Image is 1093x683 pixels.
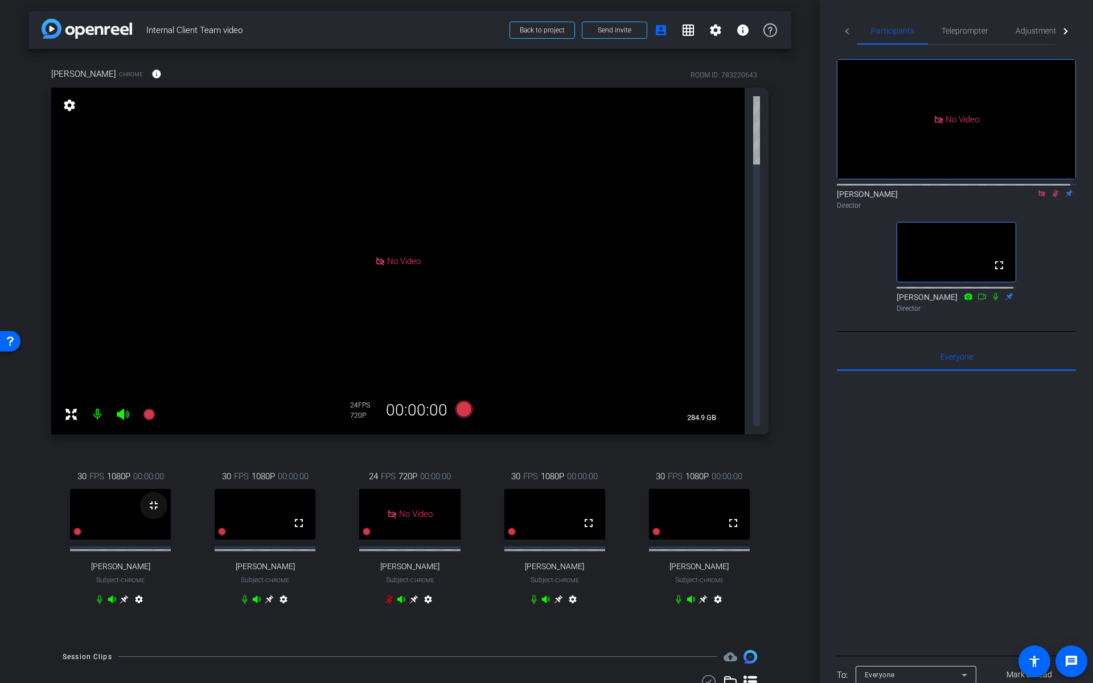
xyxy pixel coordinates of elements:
span: Subject [386,575,434,585]
mat-icon: settings [711,595,725,608]
mat-icon: fullscreen [582,516,595,530]
span: 1080P [685,470,709,483]
mat-icon: fullscreen [992,258,1006,272]
span: - [264,576,265,584]
span: [PERSON_NAME] [669,562,729,571]
span: Everyone [940,353,973,361]
span: Subject [675,575,724,585]
span: - [119,576,121,584]
mat-icon: account_box [654,23,668,37]
mat-icon: settings [61,98,77,112]
span: - [409,576,410,584]
mat-icon: settings [566,595,580,608]
span: Chrome [265,577,289,583]
span: FPS [523,470,538,483]
span: [PERSON_NAME] [91,562,150,571]
div: Director [837,200,1076,211]
button: Send invite [582,22,647,39]
span: 1080P [252,470,275,483]
mat-icon: settings [132,595,146,608]
mat-icon: fullscreen_exit [147,499,161,512]
span: Mark all read [1006,669,1052,681]
span: - [553,576,555,584]
span: [PERSON_NAME] [380,562,439,571]
span: FPS [89,470,104,483]
span: FPS [358,401,370,409]
span: 284.9 GB [683,411,720,425]
span: FPS [234,470,249,483]
span: [PERSON_NAME] [236,562,295,571]
span: 720P [398,470,417,483]
span: 00:00:00 [133,470,164,483]
span: 30 [511,470,520,483]
span: [PERSON_NAME] [51,68,116,80]
img: app-logo [42,19,132,39]
span: No Video [946,114,979,124]
span: No Video [399,509,433,519]
span: No Video [387,256,421,266]
img: Session clips [743,650,757,664]
div: [PERSON_NAME] [897,291,1016,314]
span: Chrome [410,577,434,583]
div: Session Clips [63,651,112,663]
span: 1080P [541,470,564,483]
mat-icon: settings [421,595,435,608]
mat-icon: fullscreen [726,516,740,530]
div: Director [897,303,1016,314]
span: 24 [369,470,378,483]
span: 30 [656,470,665,483]
span: Subject [241,575,289,585]
span: Subject [96,575,145,585]
div: 00:00:00 [379,401,455,420]
mat-icon: settings [277,595,290,608]
div: To: [837,669,848,682]
span: Participants [871,27,914,35]
span: Chrome [119,70,143,79]
span: Subject [531,575,579,585]
button: Back to project [509,22,575,39]
mat-icon: info [151,69,162,79]
div: 720P [350,411,379,420]
span: Internal Client Team video [146,19,503,42]
mat-icon: fullscreen [292,516,306,530]
span: 00:00:00 [278,470,309,483]
span: 1080P [107,470,130,483]
span: 00:00:00 [567,470,598,483]
mat-icon: settings [709,23,722,37]
span: Chrome [121,577,145,583]
span: 00:00:00 [420,470,451,483]
span: 30 [222,470,231,483]
span: Destinations for your clips [724,650,737,664]
mat-icon: info [736,23,750,37]
span: Send invite [598,26,631,35]
mat-icon: grid_on [681,23,695,37]
div: [PERSON_NAME] [837,188,1076,211]
div: 24 [350,401,379,410]
span: Chrome [700,577,724,583]
mat-icon: cloud_upload [724,650,737,664]
span: [PERSON_NAME] [525,562,584,571]
span: 30 [77,470,87,483]
span: FPS [668,470,683,483]
span: - [698,576,700,584]
mat-icon: message [1065,655,1078,668]
span: Chrome [555,577,579,583]
span: Teleprompter [942,27,988,35]
span: Adjustments [1016,27,1061,35]
span: 00:00:00 [712,470,742,483]
div: ROOM ID: 783220643 [691,70,757,80]
mat-icon: accessibility [1028,655,1041,668]
span: Back to project [520,26,565,34]
span: Everyone [865,671,895,679]
span: FPS [381,470,396,483]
